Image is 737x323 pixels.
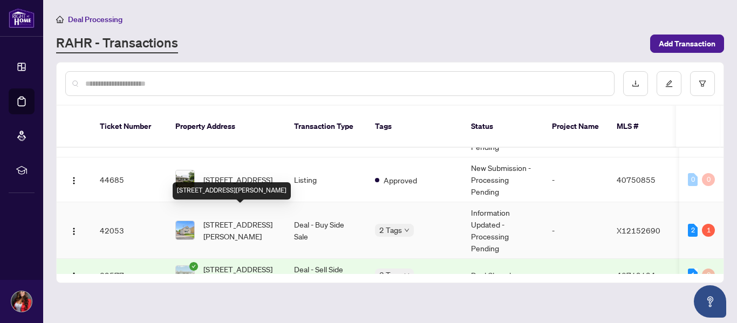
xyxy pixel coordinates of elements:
td: New Submission - Processing Pending [462,157,543,202]
td: - [543,259,608,292]
th: Project Name [543,106,608,148]
div: 1 [688,269,698,281]
span: check-circle [189,262,198,271]
button: Logo [65,266,83,284]
span: [STREET_ADDRESS][PERSON_NAME] [203,218,277,242]
button: Open asap [694,285,726,318]
th: MLS # [608,106,673,148]
td: 44685 [91,157,167,202]
td: Deal - Sell Side Sale [285,259,366,292]
td: Deal Closed [462,259,543,292]
div: 1 [702,224,715,237]
a: RAHR - Transactions [56,34,178,53]
img: Logo [70,227,78,236]
button: Logo [65,222,83,239]
td: - [543,202,608,259]
img: Logo [70,272,78,280]
img: thumbnail-img [176,170,194,189]
span: down [404,272,410,278]
button: edit [657,71,681,96]
button: filter [690,71,715,96]
td: Information Updated - Processing Pending [462,202,543,259]
th: Ticket Number [91,106,167,148]
td: Listing [285,157,366,202]
td: Deal - Buy Side Sale [285,202,366,259]
span: edit [665,80,673,87]
button: Add Transaction [650,35,724,53]
span: X12152690 [617,225,660,235]
th: Status [462,106,543,148]
span: download [632,80,639,87]
th: Tags [366,106,462,148]
span: 2 Tags [379,224,402,236]
img: thumbnail-img [176,266,194,284]
span: [STREET_ADDRESS][PERSON_NAME][PERSON_NAME] [203,263,277,287]
span: filter [699,80,706,87]
div: 0 [702,173,715,186]
span: 40750855 [617,175,656,184]
span: Approved [384,174,417,186]
button: download [623,71,648,96]
div: [STREET_ADDRESS][PERSON_NAME] [173,182,291,200]
th: Property Address [167,106,285,148]
span: down [404,228,410,233]
img: logo [9,8,35,28]
button: Logo [65,171,83,188]
span: Add Transaction [659,35,715,52]
td: 42053 [91,202,167,259]
div: 0 [688,173,698,186]
img: thumbnail-img [176,221,194,239]
span: 3 Tags [379,269,402,281]
span: Deal Processing [68,15,122,24]
td: 39577 [91,259,167,292]
img: Profile Icon [11,291,32,312]
span: [STREET_ADDRESS] [203,174,272,185]
span: home [56,16,64,23]
img: Logo [70,176,78,185]
td: - [543,157,608,202]
th: Transaction Type [285,106,366,148]
div: 2 [688,224,698,237]
div: 0 [702,269,715,281]
span: 40719124 [617,270,656,280]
